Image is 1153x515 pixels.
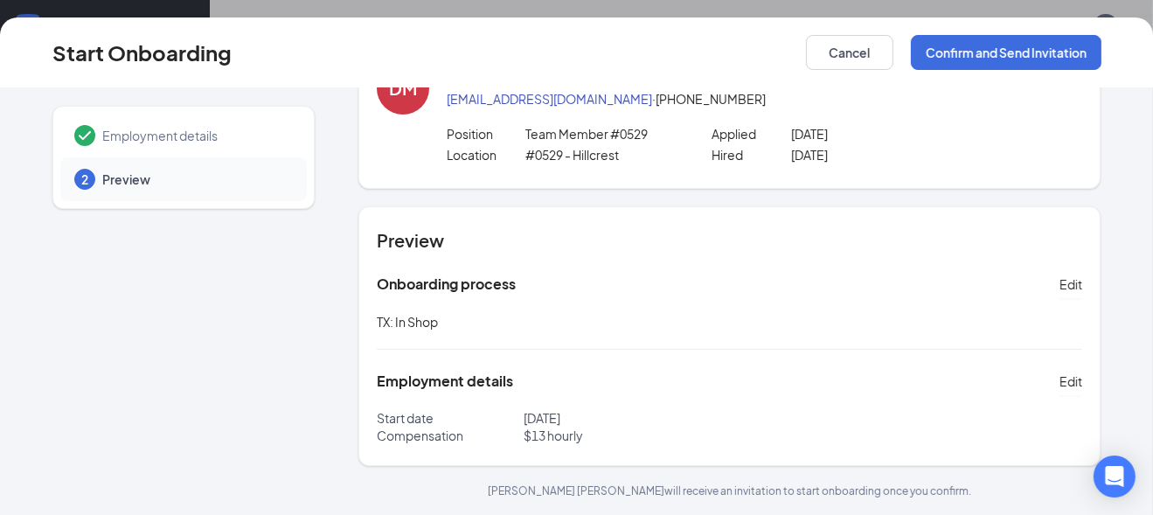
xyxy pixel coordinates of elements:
button: Edit [1059,270,1082,298]
p: $ 13 hourly [524,427,730,444]
span: Employment details [102,127,289,144]
p: Position [447,125,526,143]
span: Edit [1059,372,1082,390]
svg: Checkmark [74,125,95,146]
span: TX: In Shop [377,314,438,330]
h5: Onboarding process [377,275,516,294]
span: 2 [81,171,88,188]
p: #0529 - Hillcrest [525,146,684,164]
span: Edit [1059,275,1082,293]
button: Confirm and Send Invitation [911,35,1101,70]
h4: Preview [377,228,1083,253]
p: [DATE] [791,146,950,164]
h3: Start Onboarding [52,38,232,67]
h5: Employment details [377,372,513,391]
p: Hired [712,146,791,164]
button: Edit [1059,367,1082,395]
p: Applied [712,125,791,143]
p: [DATE] [524,409,730,427]
div: Open Intercom Messenger [1094,456,1136,498]
p: · [PHONE_NUMBER] [447,90,1083,108]
a: [EMAIL_ADDRESS][DOMAIN_NAME] [447,91,652,107]
p: [DATE] [791,125,950,143]
p: Team Member #0529 [525,125,684,143]
p: [PERSON_NAME] [PERSON_NAME] will receive an invitation to start onboarding once you confirm. [358,484,1101,498]
div: DM [389,76,417,101]
button: Cancel [806,35,893,70]
p: Location [447,146,526,164]
p: Compensation [377,427,524,444]
p: Start date [377,409,524,427]
span: Preview [102,171,289,188]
